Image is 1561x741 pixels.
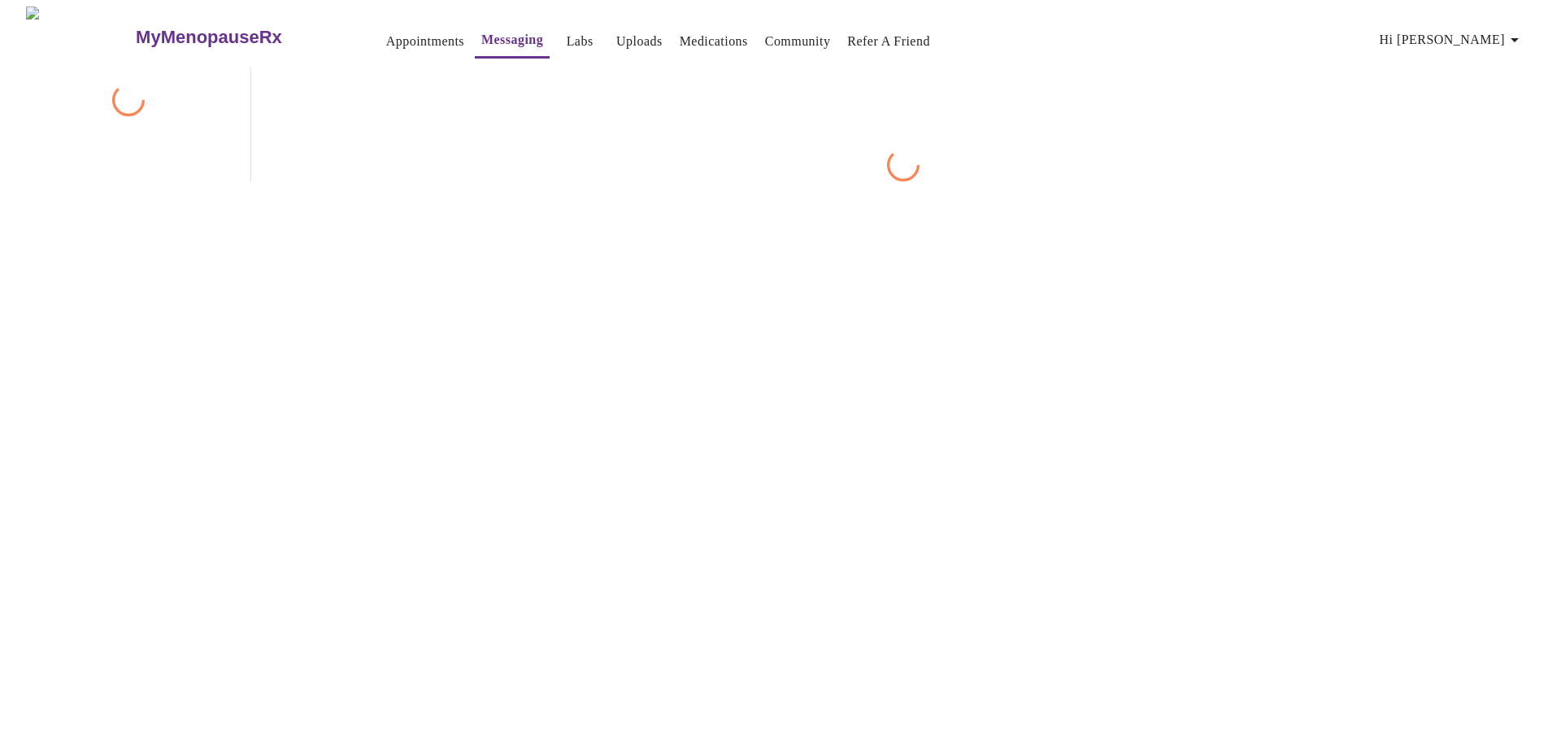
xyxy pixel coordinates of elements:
[841,25,937,58] button: Refer a Friend
[759,25,837,58] button: Community
[847,30,930,53] a: Refer a Friend
[765,30,831,53] a: Community
[134,9,347,66] a: MyMenopauseRx
[567,30,594,53] a: Labs
[136,27,282,48] h3: MyMenopauseRx
[380,25,471,58] button: Appointments
[26,7,134,68] img: MyMenopauseRx Logo
[386,30,464,53] a: Appointments
[475,24,550,59] button: Messaging
[616,30,663,53] a: Uploads
[554,25,606,58] button: Labs
[1373,24,1531,56] button: Hi [PERSON_NAME]
[680,30,748,53] a: Medications
[673,25,754,58] button: Medications
[1380,28,1524,51] span: Hi [PERSON_NAME]
[481,28,543,51] a: Messaging
[610,25,669,58] button: Uploads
